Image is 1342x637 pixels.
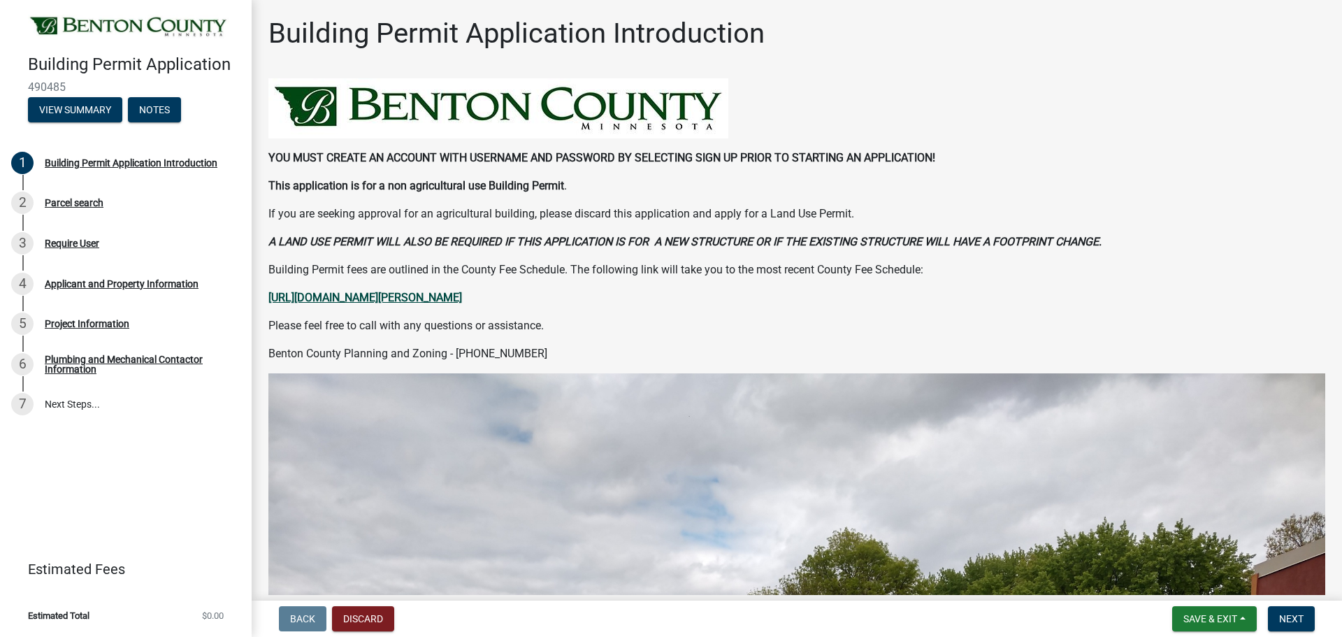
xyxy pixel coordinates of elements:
button: Back [279,606,326,631]
strong: A LAND USE PERMIT WILL ALSO BE REQUIRED IF THIS APPLICATION IS FOR A NEW STRUCTURE OR IF THE EXIS... [268,235,1102,248]
button: Discard [332,606,394,631]
strong: YOU MUST CREATE AN ACCOUNT WITH USERNAME AND PASSWORD BY SELECTING SIGN UP PRIOR TO STARTING AN A... [268,151,935,164]
button: Next [1268,606,1315,631]
span: Next [1279,613,1304,624]
button: Save & Exit [1172,606,1257,631]
wm-modal-confirm: Summary [28,105,122,116]
button: View Summary [28,97,122,122]
img: Benton County, Minnesota [28,15,229,40]
div: 1 [11,152,34,174]
button: Notes [128,97,181,122]
div: 3 [11,232,34,255]
span: Back [290,613,315,624]
p: If you are seeking approval for an agricultural building, please discard this application and app... [268,206,1325,222]
span: Estimated Total [28,611,89,620]
wm-modal-confirm: Notes [128,105,181,116]
div: 6 [11,353,34,375]
div: Building Permit Application Introduction [45,158,217,168]
span: Save & Exit [1183,613,1237,624]
div: Require User [45,238,99,248]
p: . [268,178,1325,194]
div: 7 [11,393,34,415]
div: Project Information [45,319,129,329]
div: Parcel search [45,198,103,208]
p: Building Permit fees are outlined in the County Fee Schedule. The following link will take you to... [268,262,1325,278]
div: Plumbing and Mechanical Contactor Information [45,355,229,374]
p: Benton County Planning and Zoning - [PHONE_NUMBER] [268,345,1325,362]
span: $0.00 [202,611,224,620]
div: 2 [11,192,34,214]
a: [URL][DOMAIN_NAME][PERSON_NAME] [268,291,462,304]
h4: Building Permit Application [28,55,240,75]
div: 4 [11,273,34,295]
span: 490485 [28,80,224,94]
img: BENTON_HEADER_184150ff-1924-48f9-adeb-d4c31246c7fa.jpeg [268,78,728,138]
div: 5 [11,313,34,335]
h1: Building Permit Application Introduction [268,17,765,50]
div: Applicant and Property Information [45,279,199,289]
p: Please feel free to call with any questions or assistance. [268,317,1325,334]
a: Estimated Fees [11,555,229,583]
strong: This application is for a non agricultural use Building Permit [268,179,564,192]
